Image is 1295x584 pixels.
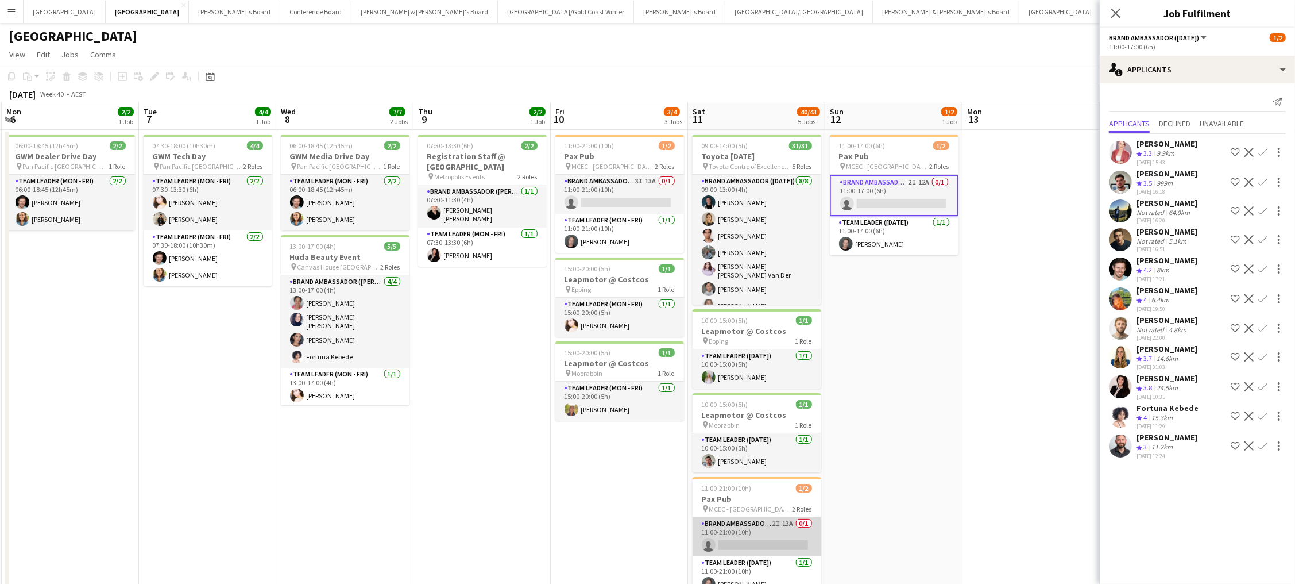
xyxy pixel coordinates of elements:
[1136,393,1197,401] div: [DATE] 10:35
[555,151,684,162] h3: Pax Pub
[1109,120,1150,128] span: Applicants
[427,141,474,150] span: 07:30-13:30 (6h)
[144,135,272,286] app-job-card: 07:30-18:00 (10h30m)4/4GWM Tech Day Pan Pacific [GEOGRAPHIC_DATA]2 RolesTeam Leader (Mon - Fri)2/...
[1143,149,1152,157] span: 3.3
[830,151,958,162] h3: Pax Pub
[693,349,821,389] app-card-role: Team Leader ([DATE])1/110:00-15:00 (5h)[PERSON_NAME]
[691,113,705,126] span: 11
[1154,383,1180,393] div: 24.5km
[1109,33,1208,42] button: Brand Ambassador ([DATE])
[658,285,675,294] span: 1 Role
[1109,33,1199,42] span: Brand Ambassador (Sunday)
[109,162,126,171] span: 1 Role
[86,47,121,62] a: Comms
[873,1,1019,23] button: [PERSON_NAME] & [PERSON_NAME]'s Board
[1149,443,1175,452] div: 11.2km
[9,49,25,60] span: View
[702,484,752,493] span: 11:00-21:00 (10h)
[1136,159,1197,166] div: [DATE] 15:43
[189,1,280,23] button: [PERSON_NAME]'s Board
[351,1,498,23] button: [PERSON_NAME] & [PERSON_NAME]'s Board
[702,316,748,325] span: 10:00-15:00 (5h)
[1200,120,1244,128] span: Unavailable
[418,228,547,267] app-card-role: Team Leader (Mon - Fri)1/107:30-13:30 (6h)[PERSON_NAME]
[846,162,930,171] span: MCEC - [GEOGRAPHIC_DATA]
[144,151,272,162] h3: GWM Tech Day
[555,106,565,117] span: Fri
[1136,139,1197,149] div: [PERSON_NAME]
[1154,266,1172,275] div: 8km
[634,1,725,23] button: [PERSON_NAME]'s Board
[1154,179,1175,189] div: 999m
[1270,33,1286,42] span: 1/2
[693,309,821,389] div: 10:00-15:00 (5h)1/1Leapmotor @ Costcos Epping1 RoleTeam Leader ([DATE])1/110:00-15:00 (5h)[PERSON...
[1143,354,1152,363] span: 3.7
[709,162,793,171] span: Toyota Centre of Excellence - [GEOGRAPHIC_DATA]
[693,410,821,420] h3: Leapmotor @ Costcos
[702,400,748,409] span: 10:00-15:00 (5h)
[1143,413,1147,422] span: 4
[1143,383,1152,392] span: 3.8
[9,28,137,45] h1: [GEOGRAPHIC_DATA]
[830,106,844,117] span: Sun
[521,141,538,150] span: 2/2
[281,151,409,162] h3: GWM Media Drive Day
[797,107,820,116] span: 40/43
[1109,43,1286,51] div: 11:00-17:00 (6h)
[144,175,272,230] app-card-role: Team Leader (Mon - Fri)2/207:30-13:30 (6h)[PERSON_NAME][PERSON_NAME]
[153,141,216,150] span: 07:30-18:00 (10h30m)
[1166,237,1189,245] div: 5.1km
[6,106,21,117] span: Mon
[555,258,684,337] div: 15:00-20:00 (5h)1/1Leapmotor @ Costcos Epping1 RoleTeam Leader (Mon - Fri)1/115:00-20:00 (5h)[PER...
[281,368,409,407] app-card-role: Team Leader (Mon - Fri)1/113:00-17:00 (4h)[PERSON_NAME]
[1136,208,1166,217] div: Not rated
[693,517,821,556] app-card-role: Brand Ambassador ([DATE])2I13A0/111:00-21:00 (10h)
[1136,363,1197,371] div: [DATE] 01:03
[384,141,400,150] span: 2/2
[693,433,821,472] app-card-role: Team Leader ([DATE])1/110:00-15:00 (5h)[PERSON_NAME]
[255,107,271,116] span: 4/4
[793,505,812,513] span: 2 Roles
[281,235,409,405] div: 13:00-17:00 (4h)5/5Huda Beauty Event Canvas House [GEOGRAPHIC_DATA]2 RolesBrand Ambassador ([PERS...
[6,151,135,162] h3: GWM Dealer Drive Day
[530,117,545,126] div: 1 Job
[1136,403,1199,413] div: Fortuna Kebede
[118,117,133,126] div: 1 Job
[1143,443,1147,451] span: 3
[1136,432,1197,443] div: [PERSON_NAME]
[693,393,821,472] div: 10:00-15:00 (5h)1/1Leapmotor @ Costcos Moorabbin1 RoleTeam Leader ([DATE])1/110:00-15:00 (5h)[PER...
[279,113,296,126] span: 8
[1136,217,1197,224] div: [DATE] 16:20
[1136,188,1197,195] div: [DATE] 16:18
[71,90,86,98] div: AEST
[290,141,353,150] span: 06:00-18:45 (12h45m)
[57,47,83,62] a: Jobs
[418,185,547,228] app-card-role: Brand Ambassador ([PERSON_NAME])1/107:30-11:30 (4h)[PERSON_NAME] [PERSON_NAME]
[659,264,675,273] span: 1/1
[965,113,982,126] span: 13
[1154,354,1180,364] div: 14.6km
[1100,56,1295,83] div: Applicants
[828,113,844,126] span: 12
[37,49,50,60] span: Edit
[941,107,957,116] span: 1/2
[6,135,135,230] app-job-card: 06:00-18:45 (12h45m)2/2GWM Dealer Drive Day Pan Pacific [GEOGRAPHIC_DATA]1 RoleTeam Leader (Mon -...
[5,47,30,62] a: View
[693,135,821,305] div: 09:00-14:00 (5h)31/31Toyota [DATE] Toyota Centre of Excellence - [GEOGRAPHIC_DATA]5 RolesBrand Am...
[381,263,400,271] span: 2 Roles
[1149,413,1175,423] div: 15.3km
[798,117,819,126] div: 5 Jobs
[796,316,812,325] span: 1/1
[518,172,538,181] span: 2 Roles
[1136,226,1197,237] div: [PERSON_NAME]
[435,172,485,181] span: Metropolis Events
[555,274,684,285] h3: Leapmotor @ Costcos
[1154,149,1177,159] div: 9.9km
[1143,266,1152,274] span: 4.2
[565,141,614,150] span: 11:00-21:00 (10h)
[555,341,684,421] app-job-card: 15:00-20:00 (5h)1/1Leapmotor @ Costcos Moorabbin1 RoleTeam Leader (Mon - Fri)1/115:00-20:00 (5h)[...
[795,421,812,429] span: 1 Role
[90,49,116,60] span: Comms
